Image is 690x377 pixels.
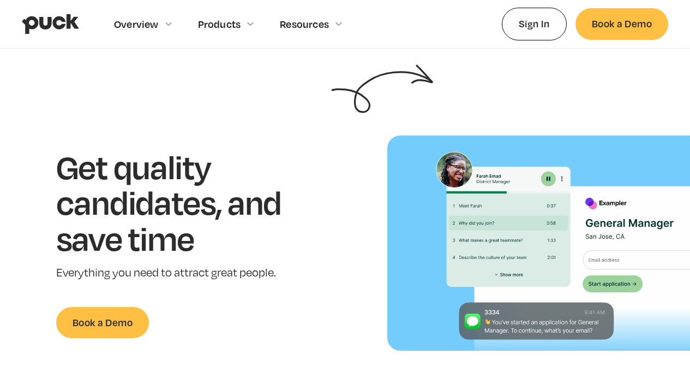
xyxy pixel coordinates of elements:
a: Book a Demo [575,8,668,39]
div: Resources [280,18,329,30]
div: Overview [114,18,159,30]
p: Everything you need to attract great people. [56,265,315,281]
h1: Get quality candidates, and save time [56,149,315,256]
div: Products [198,18,241,30]
a: Sign In [502,8,567,40]
a: Book a Demo [56,307,149,338]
